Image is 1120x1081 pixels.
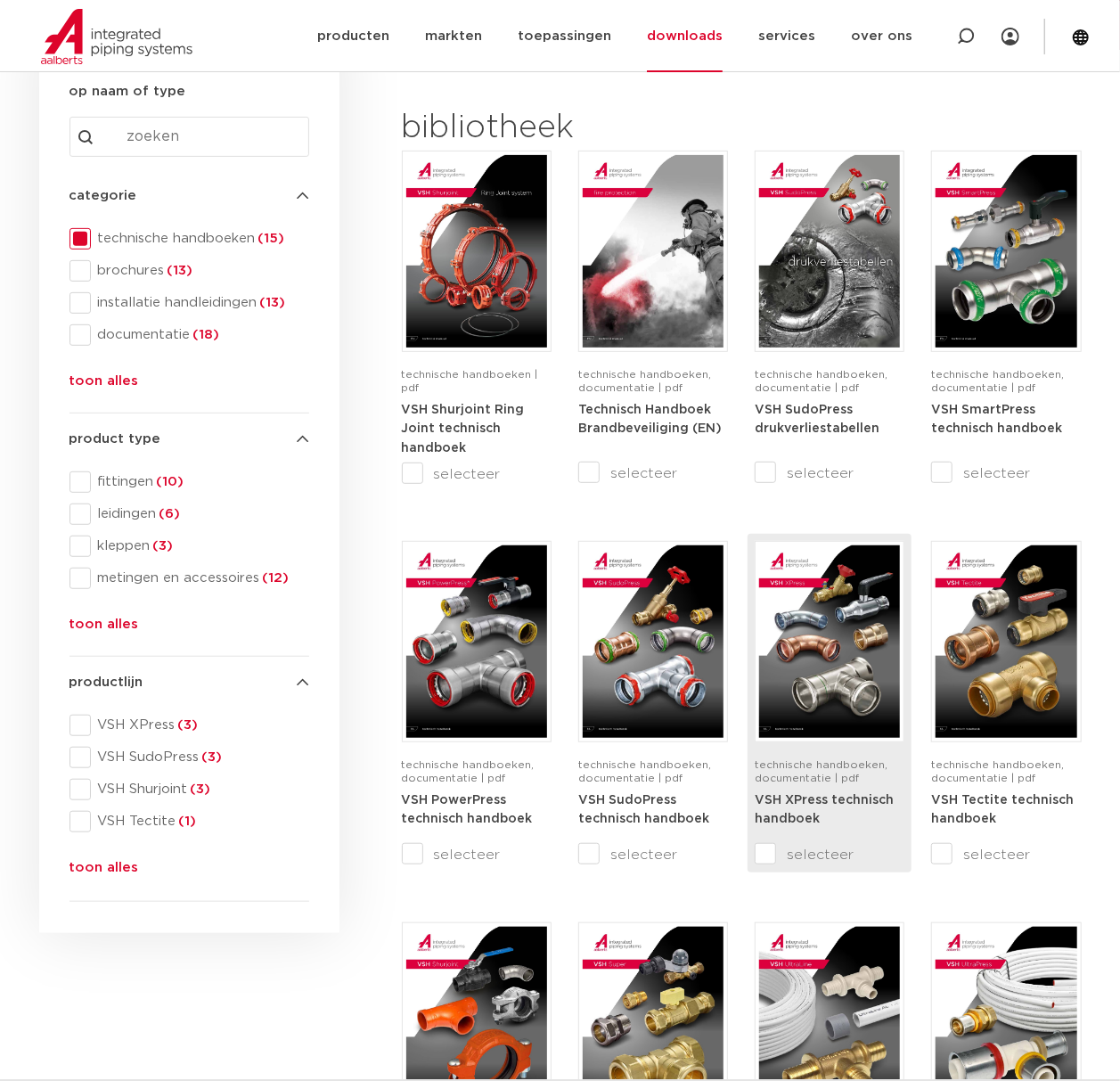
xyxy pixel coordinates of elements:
img: VSH-SudoPress_A4PLT_5007706_2024-2.0_NL-pdf.jpg [759,155,900,348]
div: VSH Tectite(1) [69,811,309,832]
span: technische handboeken, documentatie | pdf [755,759,887,783]
span: technische handboeken, documentatie | pdf [578,759,711,783]
span: (3) [188,782,211,796]
span: (15) [256,232,285,245]
img: VSH-Tectite_A4TM_5009376-2024-2.0_NL-pdf.jpg [936,545,1076,738]
span: documentatie [91,326,309,344]
strong: Technisch Handboek Brandbeveiliging (EN) [578,404,722,436]
span: brochures [91,262,309,280]
label: selecteer [755,844,904,865]
img: VSH-SmartPress_A4TM_5009301_2023_2.0-EN-pdf.jpg [936,155,1076,348]
a: VSH Shurjoint Ring Joint technisch handboek [402,403,525,455]
span: VSH Tectite [91,813,309,831]
h4: categorie [69,185,309,207]
strong: op naam of type [69,85,186,98]
span: technische handboeken, documentatie | pdf [578,369,711,393]
strong: VSH SudoPress drukverliestabellen [755,404,879,436]
img: VSH-SudoPress_A4TM_5001604-2023-3.0_NL-pdf.jpg [583,545,724,738]
a: VSH SudoPress drukverliestabellen [755,403,879,436]
span: technische handboeken, documentatie | pdf [931,369,1064,393]
span: VSH XPress [91,717,309,734]
span: (1) [176,815,197,828]
img: VSH-PowerPress_A4TM_5008817_2024_3.1_NL-pdf.jpg [406,545,547,738]
strong: VSH PowerPress technisch handboek [402,794,533,826]
label: selecteer [578,463,728,484]
span: technische handboeken [91,230,309,248]
span: technische handboeken | pdf [402,369,538,393]
label: selecteer [402,844,552,865]
a: VSH SmartPress technisch handboek [931,403,1062,436]
a: Technisch Handboek Brandbeveiliging (EN) [578,403,722,436]
label: selecteer [931,844,1081,865]
img: VSH-XPress_A4TM_5008762_2025_4.1_NL-pdf.jpg [759,545,900,738]
div: VSH XPress(3) [69,715,309,736]
a: VSH Tectite technisch handboek [931,793,1074,826]
h4: productlijn [69,672,309,693]
label: selecteer [755,463,904,484]
strong: VSH XPress technisch handboek [755,794,894,826]
span: metingen en accessoires [91,569,309,587]
a: VSH SudoPress technisch handboek [578,793,709,826]
span: (3) [176,718,199,732]
button: toon alles [69,371,139,399]
div: VSH Shurjoint(3) [69,779,309,800]
div: documentatie(18) [69,324,309,346]
span: technische handboeken, documentatie | pdf [931,759,1064,783]
span: technische handboeken, documentatie | pdf [755,369,887,393]
span: VSH SudoPress [91,749,309,766]
div: kleppen(3) [69,536,309,557]
span: VSH Shurjoint [91,781,309,798]
span: (13) [165,264,193,277]
label: selecteer [578,844,728,865]
span: installatie handleidingen [91,294,309,312]
span: technische handboeken, documentatie | pdf [402,759,535,783]
strong: VSH Tectite technisch handboek [931,794,1074,826]
span: (6) [157,507,181,520]
label: selecteer [402,463,552,485]
span: (3) [151,539,174,553]
div: technische handboeken(15) [69,228,309,250]
div: metingen en accessoires(12) [69,568,309,589]
a: VSH PowerPress technisch handboek [402,793,533,826]
span: fittingen [91,473,309,491]
div: leidingen(6) [69,504,309,525]
a: VSH XPress technisch handboek [755,793,894,826]
strong: VSH SmartPress technisch handboek [931,404,1062,436]
img: FireProtection_A4TM_5007915_2025_2.0_EN-1-pdf.jpg [583,155,724,348]
h4: product type [69,429,309,450]
label: selecteer [931,463,1081,484]
button: toon alles [69,614,139,643]
span: leidingen [91,505,309,523]
span: (12) [260,571,290,585]
span: (13) [258,296,286,309]
span: kleppen [91,537,309,555]
div: VSH SudoPress(3) [69,747,309,768]
span: (18) [191,328,220,341]
h2: bibliotheek [402,107,719,150]
strong: VSH Shurjoint Ring Joint technisch handboek [402,404,525,455]
div: brochures(13) [69,260,309,282]
div: fittingen(10) [69,471,309,493]
strong: VSH SudoPress technisch handboek [578,794,709,826]
button: toon alles [69,857,139,886]
span: (10) [154,475,184,488]
div: installatie handleidingen(13) [69,292,309,314]
span: (3) [200,750,223,764]
img: VSH-Shurjoint-RJ_A4TM_5011380_2025_1.1_EN-pdf.jpg [406,155,547,348]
